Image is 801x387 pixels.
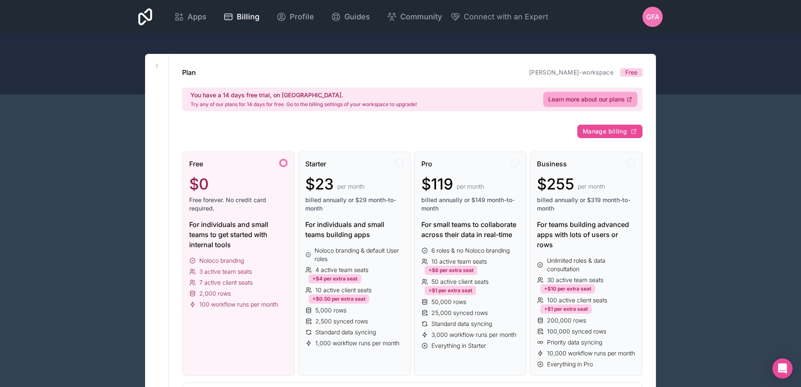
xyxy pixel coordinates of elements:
h1: Plan [182,67,196,77]
span: 25,000 synced rows [431,309,488,317]
span: Apps [188,11,206,23]
span: 6 roles & no Noloco branding [431,246,510,255]
span: 30 active team seats [547,276,603,284]
div: For teams building advanced apps with lots of users or rows [537,219,635,250]
span: $255 [537,176,574,192]
span: per month [457,182,484,191]
div: +$1 per extra seat [540,304,592,314]
span: 3 active team seats [199,267,252,276]
span: Pro [421,159,432,169]
span: Guides [344,11,370,23]
span: 100 active client seats [547,296,607,304]
span: billed annually or $149 month-to-month [421,196,520,213]
span: 1,000 workflow runs per month [315,339,399,347]
span: Standard data syncing [431,320,492,328]
div: For small teams to collaborate across their data in real-time [421,219,520,240]
span: Standard data syncing [315,328,376,336]
div: For individuals and small teams to get started with internal tools [189,219,288,250]
a: Billing [217,8,266,26]
button: Manage billing [577,125,642,138]
a: Guides [324,8,377,26]
a: [PERSON_NAME]-workspace [529,69,613,76]
span: 7 active client seats [199,278,253,287]
span: $23 [305,176,334,192]
span: Free [189,159,203,169]
span: 4 active team seats [315,266,368,274]
span: Community [400,11,442,23]
div: +$1 per extra seat [425,286,476,295]
span: 2,500 synced rows [315,317,368,326]
span: 10 active team seats [431,257,487,266]
span: $0 [189,176,209,192]
button: Connect with an Expert [450,11,548,23]
span: billed annually or $319 month-to-month [537,196,635,213]
span: GFA [646,12,659,22]
span: Billing [237,11,259,23]
h2: You have a 14 days free trial, on [GEOGRAPHIC_DATA]. [190,91,417,99]
span: 50 active client seats [431,278,489,286]
span: 100,000 synced rows [547,327,606,336]
div: Open Intercom Messenger [772,358,793,379]
span: 50,000 rows [431,298,466,306]
span: Everything in Starter [431,342,486,350]
span: 2,000 rows [199,289,231,298]
span: Noloco branding [199,256,244,265]
span: per month [337,182,365,191]
span: 3,000 workflow runs per month [431,331,516,339]
a: Apps [167,8,213,26]
a: Profile [270,8,321,26]
span: Connect with an Expert [464,11,548,23]
span: Profile [290,11,314,23]
span: $119 [421,176,453,192]
span: Manage billing [583,128,627,135]
div: +$0.50 per extra seat [309,294,369,304]
span: 10,000 workflow runs per month [547,349,635,358]
span: 200,000 rows [547,316,586,325]
span: billed annually or $29 month-to-month [305,196,404,213]
span: 5,000 rows [315,306,346,315]
p: Try any of our plans for 14 days for free. Go to the billing settings of your workspace to upgrade! [190,101,417,108]
div: For individuals and small teams building apps [305,219,404,240]
div: +$10 per extra seat [540,284,595,294]
div: +$4 per extra seat [309,274,361,283]
span: Everything in Pro [547,360,593,368]
div: +$6 per extra seat [425,266,477,275]
span: Starter [305,159,326,169]
a: Learn more about our plans [543,92,637,107]
span: Priority data syncing [547,338,602,347]
span: per month [578,182,605,191]
span: Free forever. No credit card required. [189,196,288,213]
span: Noloco branding & default User roles [315,246,403,263]
span: Unlimited roles & data consultation [547,256,635,273]
span: Business [537,159,567,169]
span: Free [625,68,637,77]
span: Learn more about our plans [548,95,625,104]
span: 100 workflow runs per month [199,300,278,309]
a: Community [380,8,449,26]
span: 10 active client seats [315,286,372,294]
